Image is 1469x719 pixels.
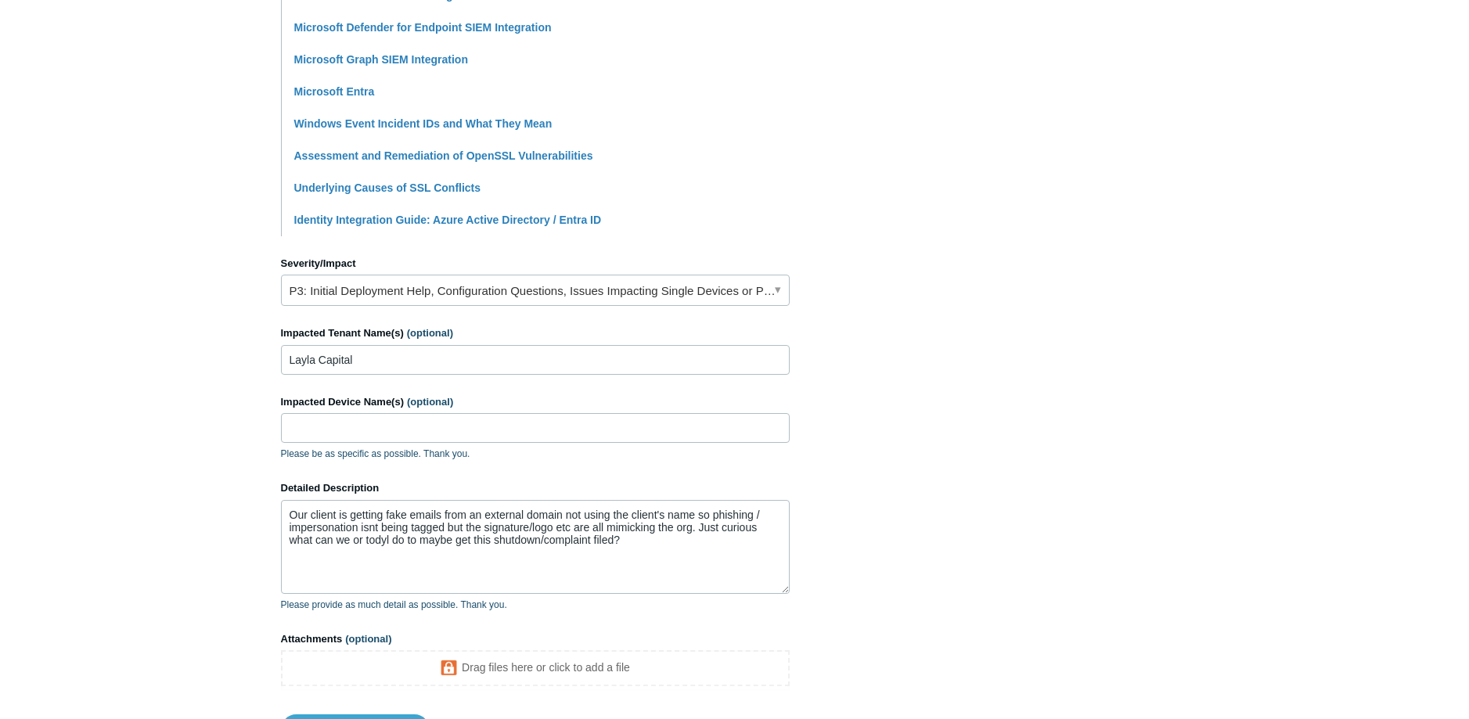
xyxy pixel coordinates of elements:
a: Underlying Causes of SSL Conflicts [294,182,481,194]
a: Microsoft Entra [294,85,375,98]
a: Windows Event Incident IDs and What They Mean [294,117,553,130]
a: Microsoft Defender for Endpoint SIEM Integration [294,21,552,34]
a: Microsoft Graph SIEM Integration [294,53,468,66]
span: (optional) [407,327,453,339]
a: P3: Initial Deployment Help, Configuration Questions, Issues Impacting Single Devices or Past Out... [281,275,790,306]
label: Severity/Impact [281,256,790,271]
label: Impacted Tenant Name(s) [281,325,790,341]
p: Please provide as much detail as possible. Thank you. [281,598,790,612]
p: Please be as specific as possible. Thank you. [281,447,790,461]
a: Assessment and Remediation of OpenSSL Vulnerabilities [294,149,593,162]
span: (optional) [345,633,391,645]
label: Attachments [281,631,790,647]
span: (optional) [407,396,453,408]
label: Detailed Description [281,480,790,496]
a: Identity Integration Guide: Azure Active Directory / Entra ID [294,214,602,226]
label: Impacted Device Name(s) [281,394,790,410]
